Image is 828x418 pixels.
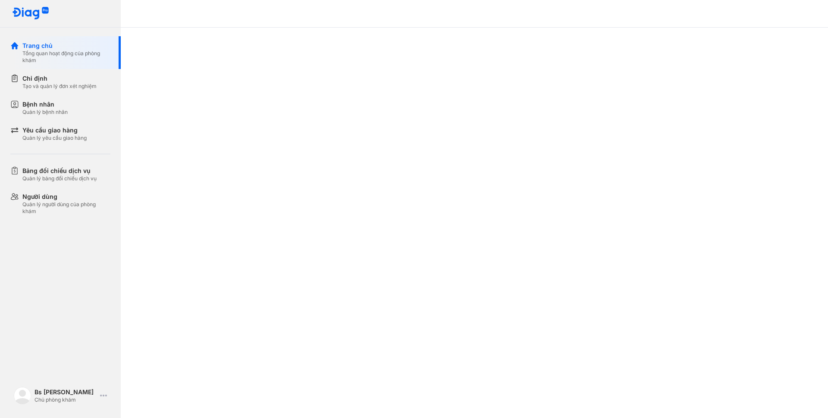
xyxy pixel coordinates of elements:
div: Quản lý bệnh nhân [22,109,68,116]
div: Chủ phòng khám [34,396,97,403]
div: Bệnh nhân [22,100,68,109]
div: Người dùng [22,192,110,201]
div: Quản lý người dùng của phòng khám [22,201,110,215]
div: Yêu cầu giao hàng [22,126,87,135]
div: Bs [PERSON_NAME] [34,388,97,396]
div: Bảng đối chiếu dịch vụ [22,167,97,175]
div: Trang chủ [22,41,110,50]
div: Chỉ định [22,74,97,83]
img: logo [14,387,31,404]
div: Tổng quan hoạt động của phòng khám [22,50,110,64]
div: Quản lý yêu cầu giao hàng [22,135,87,141]
div: Quản lý bảng đối chiếu dịch vụ [22,175,97,182]
img: logo [12,7,49,20]
div: Tạo và quản lý đơn xét nghiệm [22,83,97,90]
